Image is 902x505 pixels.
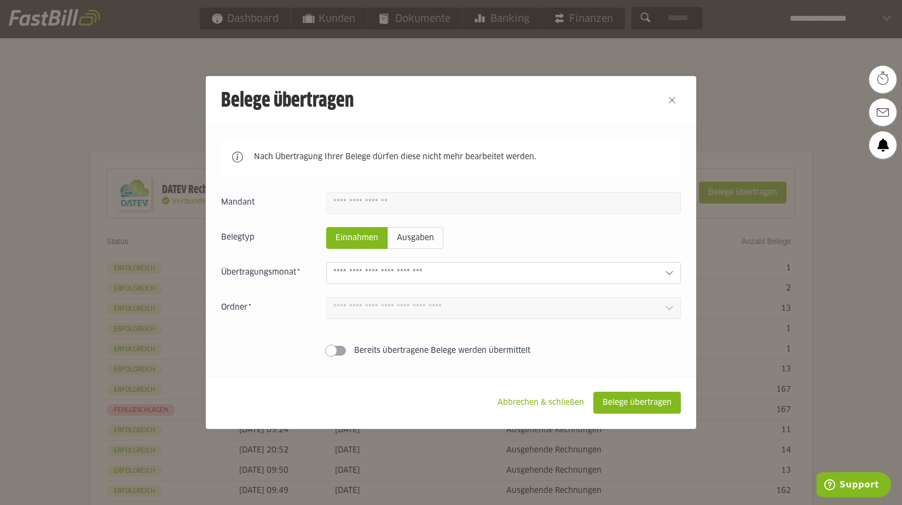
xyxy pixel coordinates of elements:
[388,227,443,249] sl-radio-button: Ausgaben
[817,472,891,500] iframe: Öffnet ein Widget, in dem Sie weitere Informationen finden
[221,345,681,356] sl-switch: Bereits übertragene Belege werden übermittelt
[488,392,593,414] sl-button: Abbrechen & schließen
[326,227,388,249] sl-radio-button: Einnahmen
[593,392,681,414] sl-button: Belege übertragen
